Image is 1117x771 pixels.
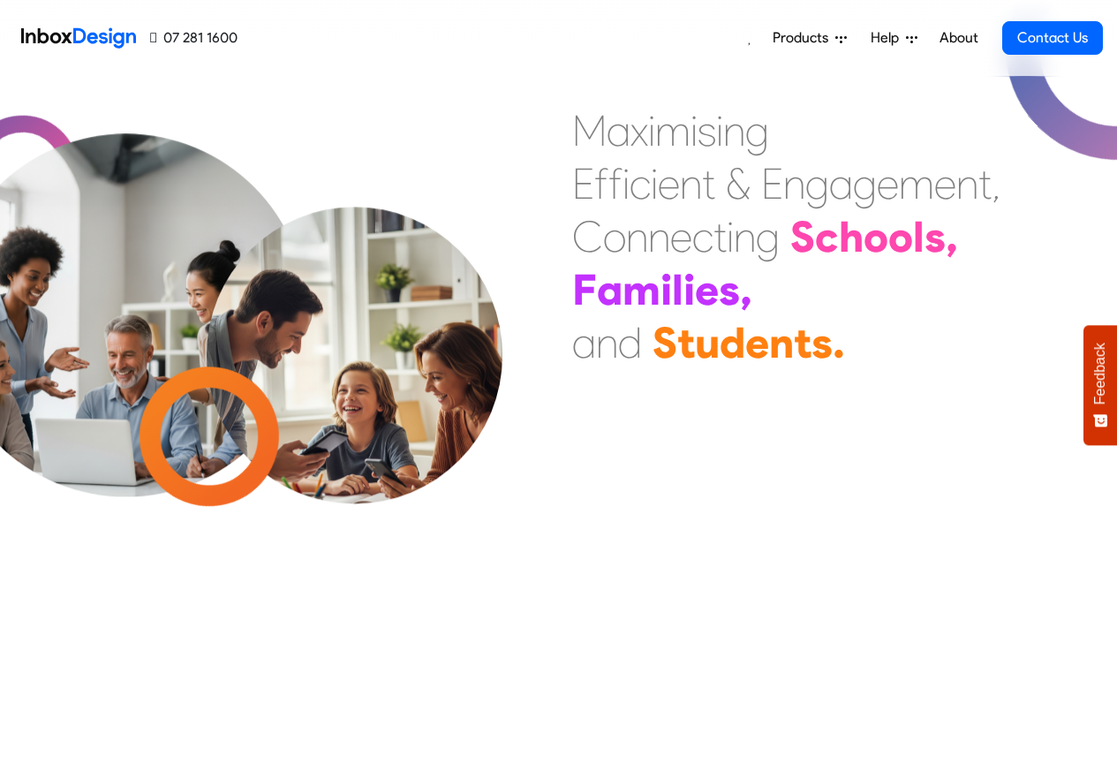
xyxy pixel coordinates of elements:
[658,157,680,210] div: e
[761,157,783,210] div: E
[815,210,839,263] div: c
[888,210,913,263] div: o
[648,210,670,263] div: n
[660,263,672,316] div: i
[726,157,751,210] div: &
[572,316,596,369] div: a
[695,263,719,316] div: e
[680,157,702,210] div: n
[864,20,925,56] a: Help
[925,210,946,263] div: s
[572,157,594,210] div: E
[594,157,608,210] div: f
[597,263,623,316] div: a
[766,20,854,56] a: Products
[727,210,734,263] div: i
[934,157,956,210] div: e
[713,210,727,263] div: t
[811,316,833,369] div: s
[899,157,934,210] div: m
[695,316,720,369] div: u
[773,27,835,49] span: Products
[719,263,740,316] div: s
[805,157,829,210] div: g
[864,210,888,263] div: o
[618,316,642,369] div: d
[572,210,603,263] div: C
[677,316,695,369] div: t
[913,210,925,263] div: l
[790,210,815,263] div: S
[596,316,618,369] div: n
[956,157,978,210] div: n
[740,263,752,316] div: ,
[716,104,723,157] div: i
[853,157,877,210] div: g
[833,316,845,369] div: .
[691,104,698,157] div: i
[769,316,794,369] div: n
[720,316,745,369] div: d
[651,157,658,210] div: i
[734,210,756,263] div: n
[745,316,769,369] div: e
[150,27,238,49] a: 07 281 1600
[756,210,780,263] div: g
[1092,343,1108,404] span: Feedback
[946,210,958,263] div: ,
[839,210,864,263] div: h
[1083,325,1117,445] button: Feedback - Show survey
[871,27,906,49] span: Help
[572,263,597,316] div: F
[648,104,655,157] div: i
[630,104,648,157] div: x
[1002,21,1103,55] a: Contact Us
[877,157,899,210] div: e
[623,263,660,316] div: m
[698,104,716,157] div: s
[655,104,691,157] div: m
[607,104,630,157] div: a
[934,20,983,56] a: About
[829,157,853,210] div: a
[794,316,811,369] div: t
[653,316,677,369] div: S
[572,104,1000,369] div: Maximising Efficient & Engagement, Connecting Schools, Families, and Students.
[702,157,715,210] div: t
[978,157,992,210] div: t
[608,157,623,210] div: f
[603,210,626,263] div: o
[623,157,630,210] div: i
[723,104,745,157] div: n
[672,263,683,316] div: l
[992,157,1000,210] div: ,
[572,104,607,157] div: M
[670,210,692,263] div: e
[630,157,651,210] div: c
[170,199,540,569] img: parents_with_child.png
[626,210,648,263] div: n
[783,157,805,210] div: n
[745,104,769,157] div: g
[683,263,695,316] div: i
[692,210,713,263] div: c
